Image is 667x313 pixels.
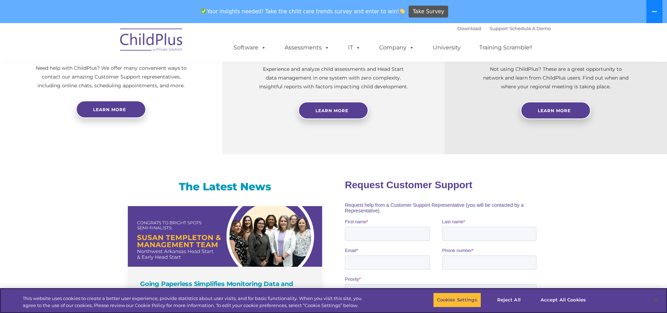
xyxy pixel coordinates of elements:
[278,41,336,55] a: Assessments
[413,6,444,18] span: Take Survey
[521,102,591,119] a: Learn More
[341,41,368,55] a: IT
[480,65,632,91] p: Not using ChildPlus? These are a great opportunity to network and learn from ChildPlus users. Fin...
[35,64,187,90] p: Need help with ChildPlus? We offer many convenient ways to contact our amazing Customer Support r...
[472,41,539,55] a: Training Scramble!!
[409,6,448,18] a: Take Survey
[128,180,322,194] h3: The Latest News
[76,101,146,118] a: Learn more
[257,65,410,91] p: Experience and analyze child assessments and Head Start data management in one system with zero c...
[648,292,663,308] button: Close
[198,5,408,18] span: Your insights needed! Take the child care trends survey and enter to win!
[457,26,481,31] a: Download
[227,41,273,55] a: Software
[298,102,368,119] a: Learn More
[201,8,206,14] img: ✅
[433,293,481,307] button: Cookies Settings
[97,75,127,80] span: Phone number
[399,8,405,14] img: 👏
[140,279,312,299] h4: Going Paperless Simplifies Monitoring Data and Running Reports
[117,23,187,59] img: ChildPlus by Procare Solutions
[97,46,119,52] span: Last name
[372,41,421,55] a: Company
[487,293,531,307] button: Reject All
[23,295,367,309] div: This website uses cookies to create a better user experience, provide statistics about user visit...
[426,41,468,55] a: University
[457,26,551,31] font: |
[538,108,571,113] span: Learn More
[93,107,126,112] span: Learn more
[315,108,348,113] span: Learn More
[537,293,590,307] button: Accept All Cookies
[489,26,508,31] a: Support
[509,26,551,31] a: Schedule A Demo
